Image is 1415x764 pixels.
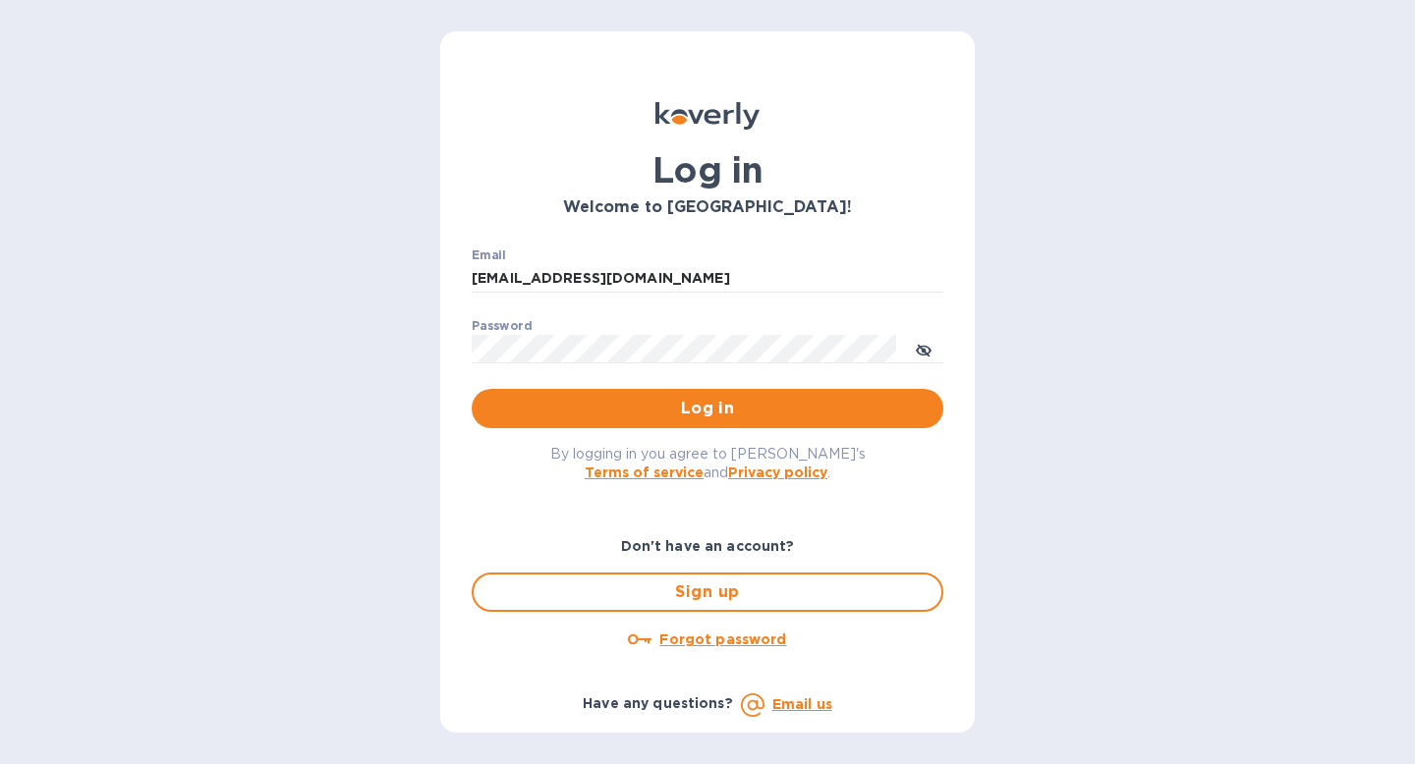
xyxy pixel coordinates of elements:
[904,329,943,368] button: toggle password visibility
[655,102,760,130] img: Koverly
[621,538,795,554] b: Don't have an account?
[487,397,928,420] span: Log in
[472,389,943,428] button: Log in
[585,464,704,480] a: Terms of service
[472,249,506,261] label: Email
[583,695,733,711] b: Have any questions?
[550,446,866,480] span: By logging in you agree to [PERSON_NAME]'s and .
[772,696,832,712] a: Email us
[472,149,943,191] h1: Log in
[472,198,943,217] h3: Welcome to [GEOGRAPHIC_DATA]!
[472,264,943,294] input: Enter email address
[489,580,926,604] span: Sign up
[728,464,827,480] a: Privacy policy
[659,631,786,647] u: Forgot password
[472,573,943,612] button: Sign up
[472,320,532,332] label: Password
